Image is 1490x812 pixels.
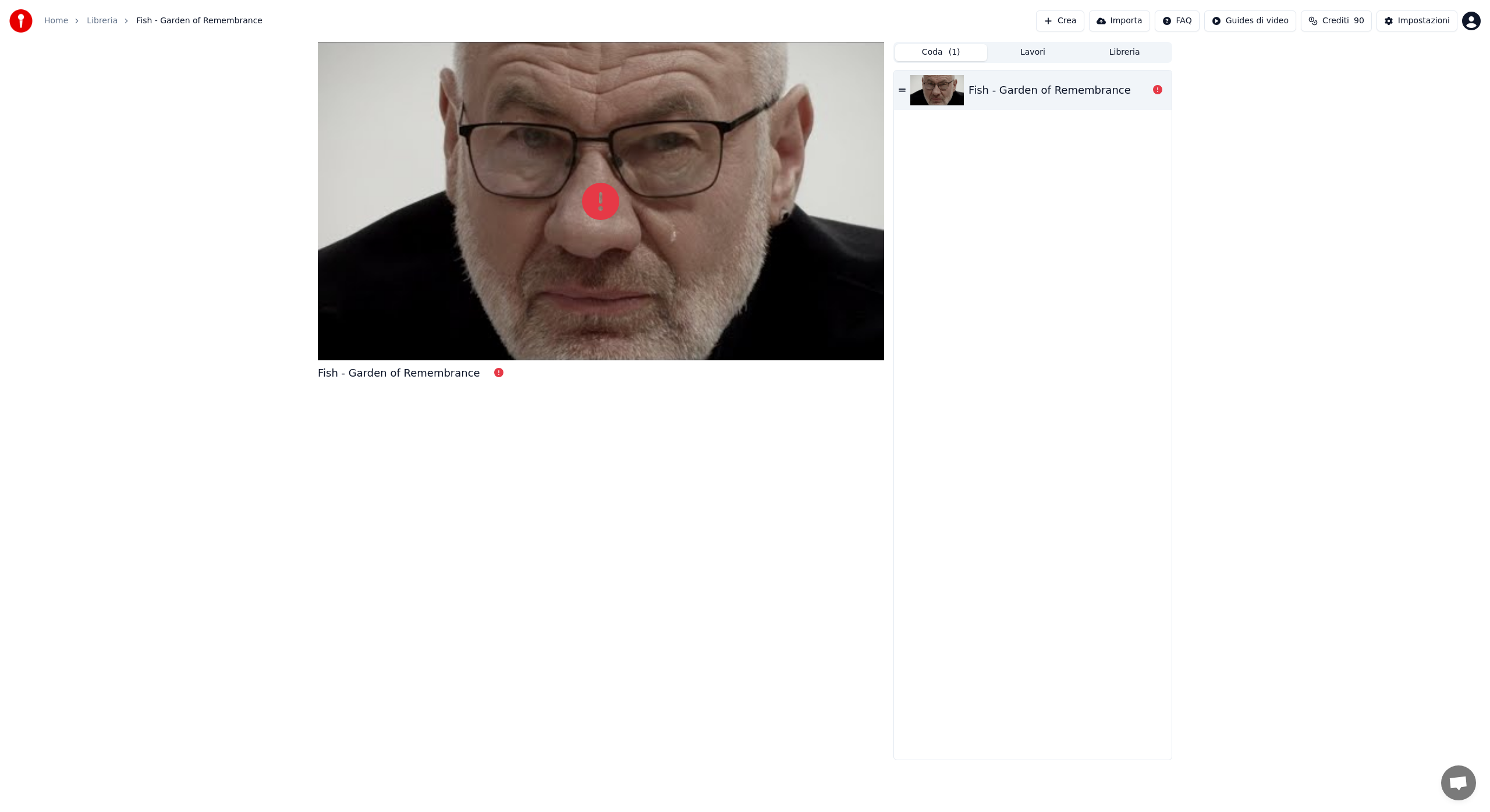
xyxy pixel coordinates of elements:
[1155,10,1200,31] button: FAQ
[1079,44,1170,61] button: Libreria
[1354,15,1364,27] span: 90
[44,15,68,27] a: Home
[9,9,33,33] img: youka
[968,82,1131,98] div: Fish - Garden of Remembrance
[1441,765,1476,800] div: Aprire la chat
[87,15,118,27] a: Libreria
[895,44,987,61] button: Coda
[1301,10,1372,31] button: Crediti90
[1204,10,1296,31] button: Guides di video
[949,47,960,58] span: ( 1 )
[44,15,262,27] nav: breadcrumb
[987,44,1079,61] button: Lavori
[1036,10,1084,31] button: Crea
[1089,10,1150,31] button: Importa
[1322,15,1349,27] span: Crediti
[318,365,480,381] div: Fish - Garden of Remembrance
[1398,15,1450,27] div: Impostazioni
[1377,10,1457,31] button: Impostazioni
[136,15,262,27] span: Fish - Garden of Remembrance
